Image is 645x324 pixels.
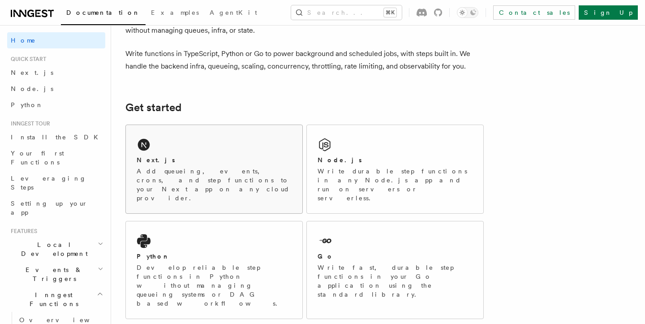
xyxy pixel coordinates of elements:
span: Node.js [11,85,53,92]
h2: Next.js [137,156,175,164]
span: Local Development [7,240,98,258]
a: Next.jsAdd queueing, events, crons, and step functions to your Next app on any cloud provider. [125,125,303,214]
p: Add queueing, events, crons, and step functions to your Next app on any cloud provider. [137,167,292,203]
span: Events & Triggers [7,265,98,283]
a: PythonDevelop reliable step functions in Python without managing queueing systems or DAG based wo... [125,221,303,319]
h2: Python [137,252,170,261]
h2: Go [318,252,334,261]
a: Get started [125,101,181,114]
p: Write functions in TypeScript, Python or Go to power background and scheduled jobs, with steps bu... [125,48,484,73]
a: Setting up your app [7,195,105,220]
span: Features [7,228,37,235]
span: Overview [19,316,112,324]
span: Setting up your app [11,200,88,216]
span: Your first Functions [11,150,64,166]
span: Quick start [7,56,46,63]
a: Sign Up [579,5,638,20]
button: Events & Triggers [7,262,105,287]
a: GoWrite fast, durable step functions in your Go application using the standard library. [306,221,484,319]
span: AgentKit [210,9,257,16]
button: Inngest Functions [7,287,105,312]
span: Next.js [11,69,53,76]
button: Search...⌘K [291,5,402,20]
a: AgentKit [204,3,262,24]
span: Examples [151,9,199,16]
a: Contact sales [493,5,575,20]
p: Write durable step functions in any Node.js app and run on servers or serverless. [318,167,473,203]
p: Write fast, durable step functions in your Go application using the standard library. [318,263,473,299]
span: Inngest tour [7,120,50,127]
a: Install the SDK [7,129,105,145]
a: Next.js [7,65,105,81]
span: Install the SDK [11,134,103,141]
a: Python [7,97,105,113]
a: Your first Functions [7,145,105,170]
a: Documentation [61,3,146,25]
h2: Node.js [318,156,362,164]
kbd: ⌘K [384,8,396,17]
span: Documentation [66,9,140,16]
a: Node.jsWrite durable step functions in any Node.js app and run on servers or serverless. [306,125,484,214]
a: Leveraging Steps [7,170,105,195]
span: Python [11,101,43,108]
span: Home [11,36,36,45]
p: Develop reliable step functions in Python without managing queueing systems or DAG based workflows. [137,263,292,308]
button: Toggle dark mode [457,7,478,18]
span: Inngest Functions [7,290,97,308]
a: Home [7,32,105,48]
a: Examples [146,3,204,24]
a: Node.js [7,81,105,97]
span: Leveraging Steps [11,175,86,191]
button: Local Development [7,237,105,262]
